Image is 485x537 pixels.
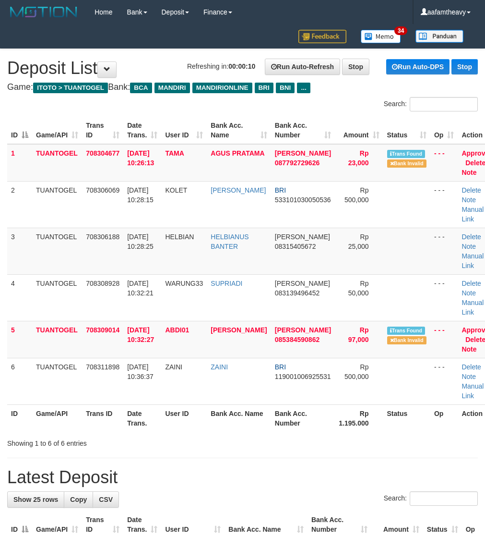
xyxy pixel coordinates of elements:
[7,321,32,358] td: 5
[430,321,458,358] td: - - -
[7,358,32,404] td: 6
[161,404,207,432] th: User ID
[211,186,266,194] a: [PERSON_NAME]
[207,404,271,432] th: Bank Acc. Name
[461,196,476,204] a: Note
[361,30,401,43] img: Button%20Memo.svg
[265,59,340,75] a: Run Auto-Refresh
[384,97,478,111] label: Search:
[342,59,369,75] a: Stop
[430,117,458,144] th: Op: activate to sort column ascending
[127,280,154,297] span: [DATE] 10:32:21
[99,496,113,503] span: CSV
[275,243,316,250] span: Copy 08315405672 to clipboard
[211,363,228,371] a: ZAINI
[430,274,458,321] td: - - -
[430,181,458,228] td: - - -
[275,280,330,287] span: [PERSON_NAME]
[387,159,426,168] span: Bank is not match
[344,363,369,380] span: Rp 500,000
[32,404,82,432] th: Game/API
[275,289,319,297] span: Copy 083139496452 to clipboard
[32,358,82,404] td: TUANTOGEL
[275,363,286,371] span: BRI
[430,144,458,182] td: - - -
[387,327,426,335] span: Similar transaction found
[7,59,478,78] h1: Deposit List
[187,62,255,70] span: Refreshing in:
[461,252,484,269] a: Manual Link
[165,233,194,241] span: HELBIAN
[430,358,458,404] td: - - -
[211,280,242,287] a: SUPRIADI
[387,336,426,344] span: Bank is not match
[461,280,481,287] a: Delete
[354,24,408,49] a: 34
[127,233,154,250] span: [DATE] 10:28:25
[275,233,330,241] span: [PERSON_NAME]
[335,117,383,144] th: Amount: activate to sort column ascending
[165,326,189,334] span: ABDI01
[211,233,248,250] a: HELBIANUS BANTER
[127,186,154,204] span: [DATE] 10:28:15
[207,117,271,144] th: Bank Acc. Name: activate to sort column ascending
[86,326,119,334] span: 708309014
[165,186,187,194] span: KOLET
[7,144,32,182] td: 1
[344,186,369,204] span: Rp 500,000
[86,280,119,287] span: 708308928
[461,382,484,400] a: Manual Link
[461,186,481,194] a: Delete
[130,83,152,93] span: BCA
[82,117,123,144] th: Trans ID: activate to sort column ascending
[383,404,430,432] th: Status
[7,228,32,274] td: 3
[7,5,80,19] img: MOTION_logo.png
[33,83,108,93] span: ITOTO > TUANTOGEL
[13,496,58,503] span: Show 25 rows
[127,326,154,343] span: [DATE] 10:32:27
[32,228,82,274] td: TUANTOGEL
[461,233,481,241] a: Delete
[32,321,82,358] td: TUANTOGEL
[123,117,161,144] th: Date Trans.: activate to sort column ascending
[228,62,255,70] strong: 00:00:10
[86,186,119,194] span: 708306069
[165,363,182,371] span: ZAINI
[348,280,369,297] span: Rp 50,000
[154,83,190,93] span: MANDIRI
[7,435,195,448] div: Showing 1 to 6 of 6 entries
[410,97,478,111] input: Search:
[461,169,476,176] a: Note
[430,404,458,432] th: Op
[461,363,481,371] a: Delete
[275,373,331,380] span: Copy 119001006925531 to clipboard
[82,404,123,432] th: Trans ID
[335,404,383,432] th: Rp 1.195.000
[386,59,450,74] a: Run Auto-DPS
[271,117,335,144] th: Bank Acc. Number: activate to sort column ascending
[415,30,463,43] img: panduan.png
[461,289,476,297] a: Note
[394,26,407,35] span: 34
[275,326,331,334] span: [PERSON_NAME]
[255,83,273,93] span: BRI
[348,326,369,343] span: Rp 97,000
[7,117,32,144] th: ID: activate to sort column descending
[123,404,161,432] th: Date Trans.
[461,243,476,250] a: Note
[7,274,32,321] td: 4
[461,299,484,316] a: Manual Link
[93,491,119,508] a: CSV
[32,117,82,144] th: Game/API: activate to sort column ascending
[384,491,478,506] label: Search:
[211,149,264,157] a: AGUS PRATAMA
[451,59,478,74] a: Stop
[275,186,286,194] span: BRI
[32,144,82,182] td: TUANTOGEL
[70,496,87,503] span: Copy
[211,326,267,334] a: [PERSON_NAME]
[7,468,478,487] h1: Latest Deposit
[430,228,458,274] td: - - -
[271,404,335,432] th: Bank Acc. Number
